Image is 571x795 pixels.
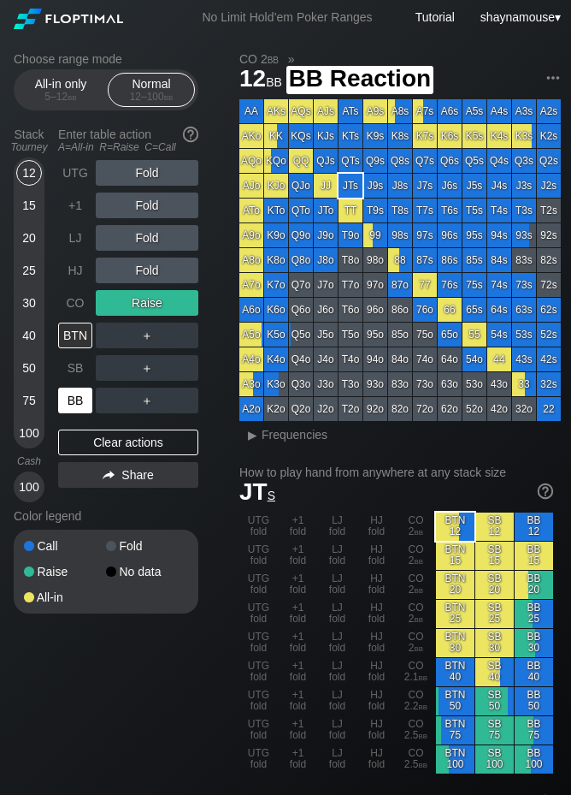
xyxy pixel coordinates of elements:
[268,52,279,66] span: bb
[338,99,362,123] div: ATs
[363,397,387,421] div: 92o
[58,355,92,381] div: SB
[462,273,486,297] div: 75s
[338,298,362,322] div: T6o
[289,347,313,371] div: Q4o
[436,571,474,599] div: BTN 20
[357,600,396,628] div: HJ fold
[338,199,362,222] div: TT
[181,125,200,144] img: help.32db89a4.svg
[397,687,435,715] div: CO 2.2
[314,248,338,272] div: J8o
[397,629,435,657] div: CO 2
[438,273,462,297] div: 76s
[512,199,536,222] div: T3s
[512,149,536,173] div: Q3s
[14,502,198,530] div: Color legend
[318,687,356,715] div: LJ fold
[436,513,474,541] div: BTN 12
[279,52,303,66] span: »
[264,397,288,421] div: K2o
[314,174,338,198] div: JJ
[515,513,553,541] div: BB 12
[512,397,536,421] div: 32o
[487,323,511,347] div: 54s
[239,372,263,396] div: A3o
[462,298,486,322] div: 65s
[237,51,281,67] span: CO 2
[16,258,42,283] div: 25
[487,199,511,222] div: T4s
[16,388,42,413] div: 75
[487,372,511,396] div: 43o
[239,466,553,479] h2: How to play hand from anywhere at any stack size
[239,273,263,297] div: A7o
[68,91,77,103] span: bb
[537,323,561,347] div: 52s
[388,124,412,148] div: K8s
[438,99,462,123] div: A6s
[314,223,338,247] div: J9o
[515,687,553,715] div: BB 50
[436,600,474,628] div: BTN 25
[537,223,561,247] div: 92s
[363,174,387,198] div: J9s
[413,347,437,371] div: 74o
[363,372,387,396] div: 93o
[413,397,437,421] div: 72o
[338,223,362,247] div: T9o
[413,174,437,198] div: J7s
[176,10,397,28] div: No Limit Hold’em Poker Ranges
[487,223,511,247] div: 94s
[239,571,278,599] div: UTG fold
[239,687,278,715] div: UTG fold
[106,566,188,578] div: No data
[318,571,356,599] div: LJ fold
[475,542,514,570] div: SB 15
[262,428,327,442] span: Frequencies
[436,687,474,715] div: BTN 50
[413,323,437,347] div: 75o
[338,248,362,272] div: T8o
[512,248,536,272] div: 83s
[544,68,562,87] img: ellipsis.fd386fe8.svg
[415,584,424,596] span: bb
[58,462,198,488] div: Share
[438,372,462,396] div: 63o
[476,8,563,27] div: ▾
[415,555,424,567] span: bb
[357,513,396,541] div: HJ fold
[264,124,288,148] div: KK
[314,397,338,421] div: J2o
[264,323,288,347] div: K5o
[438,323,462,347] div: 65o
[239,716,278,745] div: UTG fold
[239,174,263,198] div: AJo
[388,372,412,396] div: 83o
[239,298,263,322] div: A6o
[318,658,356,686] div: LJ fold
[413,223,437,247] div: 97s
[338,347,362,371] div: T4o
[487,124,511,148] div: K4s
[239,478,275,505] span: JT
[462,199,486,222] div: T5s
[388,397,412,421] div: 82o
[388,223,412,247] div: 98s
[279,542,317,570] div: +1 fold
[264,273,288,297] div: K7o
[438,248,462,272] div: 86s
[164,91,174,103] span: bb
[7,455,51,467] div: Cash
[289,273,313,297] div: Q7o
[338,124,362,148] div: KTs
[314,298,338,322] div: J6o
[487,174,511,198] div: J4s
[388,298,412,322] div: 86o
[363,99,387,123] div: A9s
[112,74,191,106] div: Normal
[357,658,396,686] div: HJ fold
[314,124,338,148] div: KJs
[103,471,115,480] img: share.864f2f62.svg
[413,298,437,322] div: 76o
